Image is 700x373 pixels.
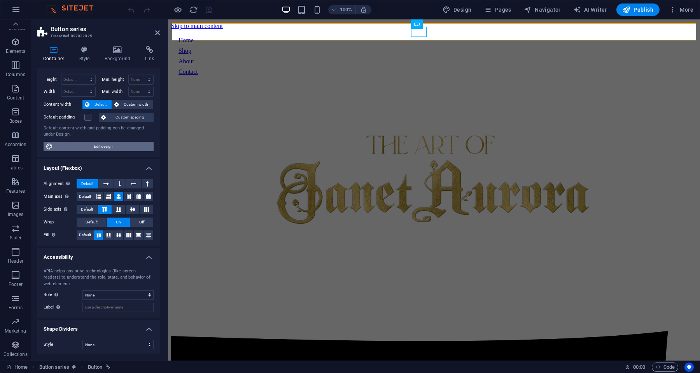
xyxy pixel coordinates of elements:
[439,3,475,16] div: Design (Ctrl+Alt+Y)
[9,118,22,124] p: Boxes
[77,205,98,214] button: Default
[37,248,160,262] h4: Accessibility
[44,290,60,300] span: Role
[7,95,24,101] p: Content
[116,218,121,227] span: On
[108,113,151,122] span: Custom spacing
[616,3,660,16] button: Publish
[633,363,645,372] span: 00 00
[44,192,77,201] label: Main axis
[6,48,26,54] p: Elements
[570,3,610,16] button: AI Writer
[9,281,23,288] p: Footer
[340,5,352,14] h6: 100%
[73,46,99,62] h4: Style
[6,71,25,78] p: Columns
[51,33,144,40] h3: Preset #ed-897832825
[39,363,69,372] span: Click to select. Double-click to edit
[81,179,93,188] span: Default
[55,142,151,151] span: Edit design
[44,218,77,227] label: Wrap
[82,303,154,312] input: Use a descriptive name
[360,6,367,13] i: On resize automatically adjust zoom level to fit chosen device.
[8,211,24,218] p: Images
[439,3,475,16] button: Design
[44,100,82,109] label: Content width
[72,365,76,369] i: This element is a customizable preset
[77,192,94,201] button: Default
[684,363,694,372] button: Usercentrics
[112,100,154,109] button: Custom width
[79,192,91,201] span: Default
[44,230,77,240] label: Fill
[44,303,82,312] label: Label
[107,218,130,227] button: On
[102,89,128,94] label: Min. width
[39,363,110,372] nav: breadcrumb
[44,142,154,151] button: Edit design
[6,188,25,194] p: Features
[86,218,98,227] span: Default
[44,268,154,288] div: ARIA helps assistive technologies (like screen readers) to understand the role, state, and behavi...
[189,5,198,14] button: reload
[666,3,696,16] button: More
[121,100,151,109] span: Custom width
[10,235,22,241] p: Slider
[481,3,514,16] button: Pages
[44,89,61,94] label: Width
[81,205,93,214] span: Default
[37,46,73,62] h4: Container
[639,364,640,370] span: :
[655,363,675,372] span: Code
[106,365,110,369] i: This element is linked
[37,159,160,173] h4: Layout (Flexbox)
[44,77,61,82] label: Height
[102,77,128,82] label: Min. height
[77,218,107,227] button: Default
[82,100,112,109] button: Default
[45,5,103,14] img: Editor Logo
[8,258,23,264] p: Header
[139,46,160,62] h4: Link
[99,113,154,122] button: Custom spacing
[88,363,103,372] span: Click to select. Double-click to edit
[77,230,94,240] button: Default
[9,305,23,311] p: Forms
[623,6,653,14] span: Publish
[524,6,561,14] span: Navigator
[9,165,23,171] p: Tables
[484,6,511,14] span: Pages
[669,6,693,14] span: More
[37,320,160,334] h4: Shape Dividers
[573,6,607,14] span: AI Writer
[44,342,54,347] span: Style
[5,141,26,148] p: Accordion
[44,125,154,138] div: Default content width and padding can be changed under Design.
[77,179,98,188] button: Default
[99,46,140,62] h4: Background
[3,351,27,357] p: Collections
[5,328,26,334] p: Marketing
[521,3,564,16] button: Navigator
[189,5,198,14] i: Reload page
[139,218,144,227] span: Off
[44,179,77,188] label: Alignment
[652,363,678,372] button: Code
[92,100,109,109] span: Default
[44,205,77,214] label: Side axis
[44,113,84,122] label: Default padding
[173,5,182,14] button: Click here to leave preview mode and continue editing
[625,363,646,372] h6: Session time
[328,5,356,14] button: 100%
[130,218,153,227] button: Off
[79,230,91,240] span: Default
[51,26,160,33] h2: Button series
[6,363,28,372] a: Click to cancel selection. Double-click to open Pages
[443,6,472,14] span: Design
[3,3,55,10] a: Skip to main content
